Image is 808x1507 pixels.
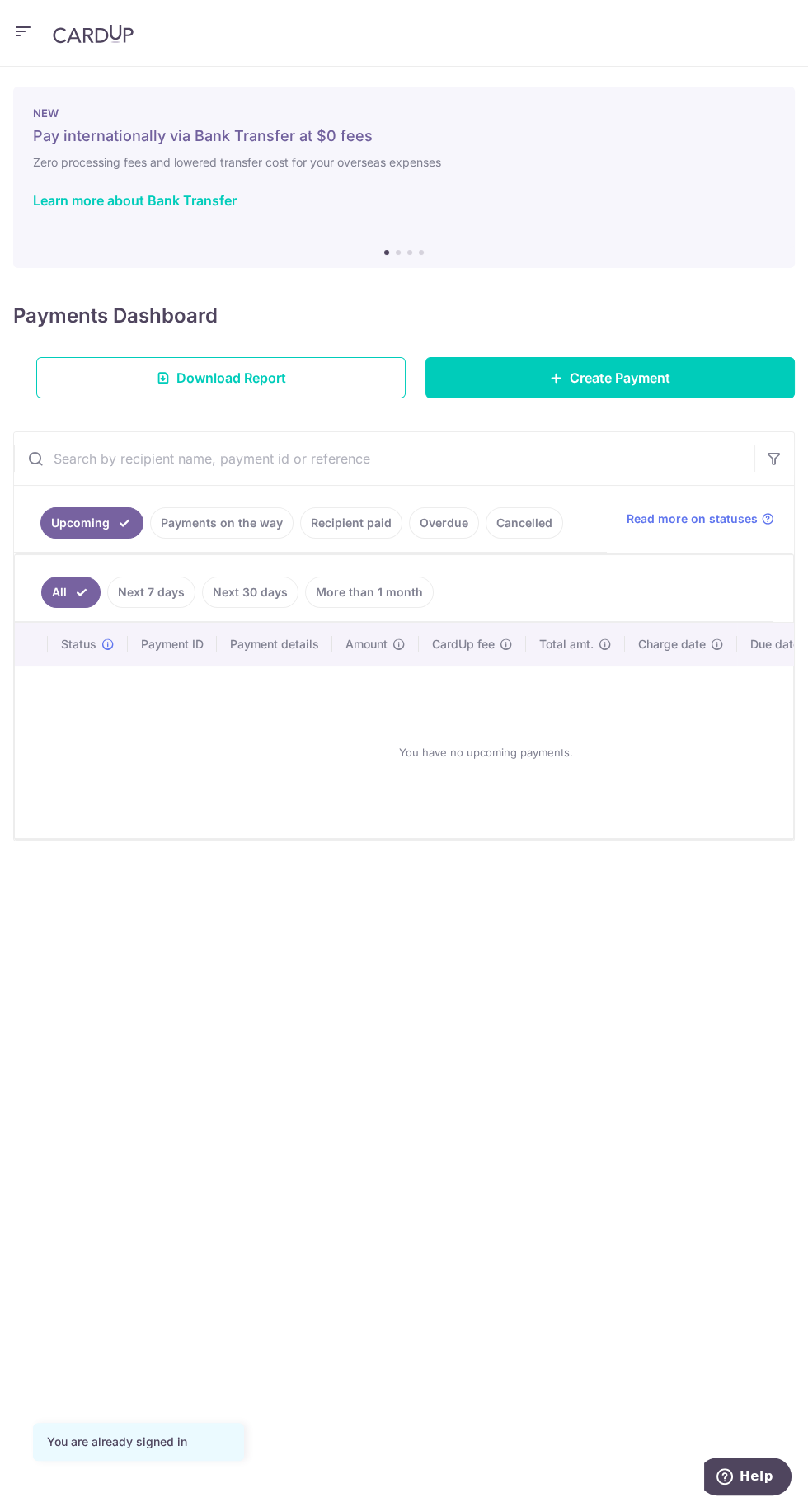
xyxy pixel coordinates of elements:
[33,126,775,146] h5: Pay internationally via Bank Transfer at $0 fees
[305,577,434,608] a: More than 1 month
[217,623,332,666] th: Payment details
[14,432,754,485] input: Search by recipient name, payment id or reference
[432,636,495,652] span: CardUp fee
[128,623,217,666] th: Payment ID
[627,511,758,527] span: Read more on statuses
[176,368,286,388] span: Download Report
[33,192,237,209] a: Learn more about Bank Transfer
[300,507,402,539] a: Recipient paid
[13,301,218,331] h4: Payments Dashboard
[409,507,479,539] a: Overdue
[202,577,298,608] a: Next 30 days
[345,636,388,652] span: Amount
[627,511,774,527] a: Read more on statuses
[47,1434,230,1450] div: You are already signed in
[107,577,195,608] a: Next 7 days
[33,106,775,120] p: NEW
[53,24,134,44] img: CardUp
[36,357,406,398] a: Download Report
[486,507,563,539] a: Cancelled
[704,1458,792,1499] iframe: Opens a widget where you can find more information
[61,636,96,652] span: Status
[40,507,143,539] a: Upcoming
[150,507,294,539] a: Payments on the way
[425,357,795,398] a: Create Payment
[750,636,800,652] span: Due date
[41,577,101,608] a: All
[638,636,706,652] span: Charge date
[570,368,670,388] span: Create Payment
[539,636,594,652] span: Total amt.
[33,153,775,172] h6: Zero processing fees and lowered transfer cost for your overseas expenses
